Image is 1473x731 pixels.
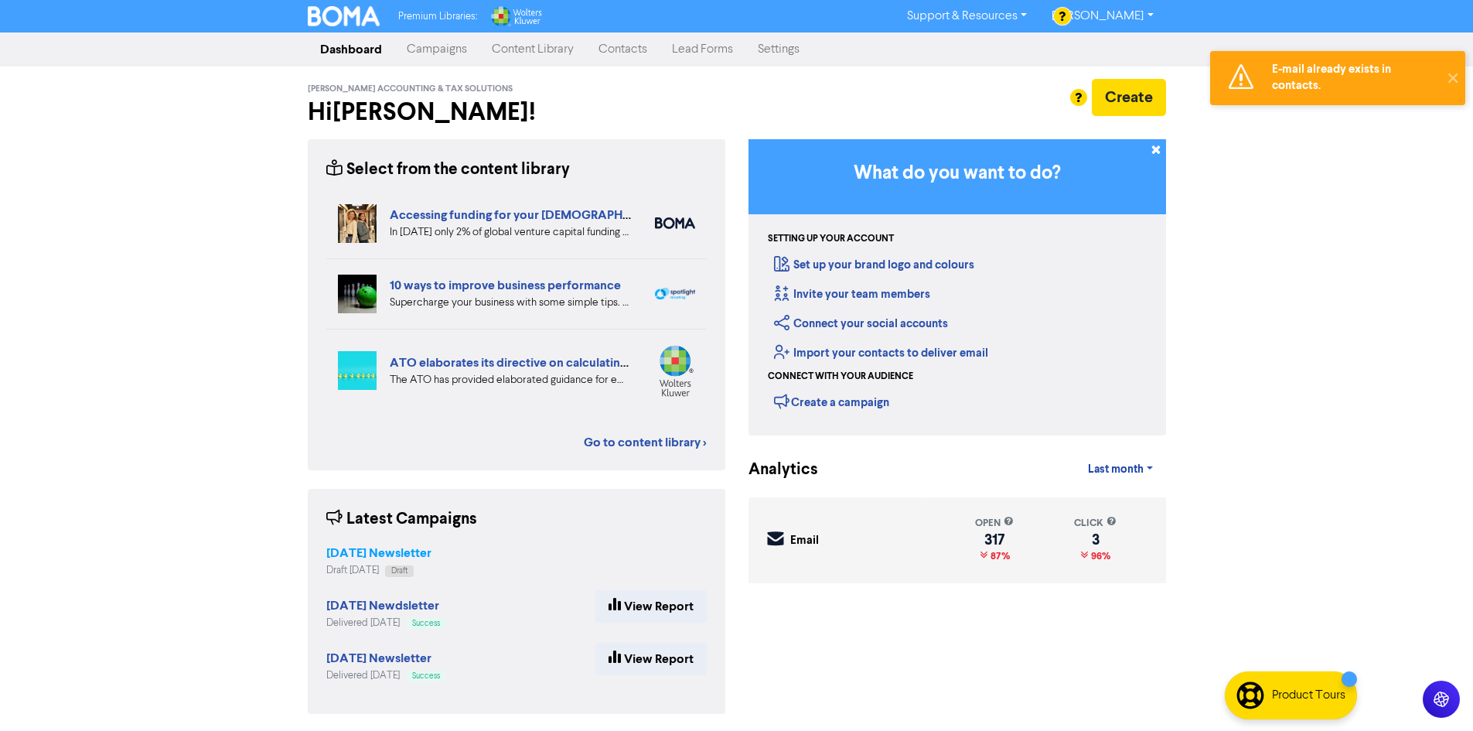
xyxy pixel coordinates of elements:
[1088,550,1110,562] span: 96%
[586,34,660,65] a: Contacts
[748,139,1166,436] div: Getting Started in BOMA
[326,563,431,578] div: Draft [DATE]
[772,162,1143,185] h3: What do you want to do?
[479,34,586,65] a: Content Library
[390,207,767,223] a: Accessing funding for your [DEMOGRAPHIC_DATA]-led businesses
[768,370,913,384] div: Connect with your audience
[326,158,570,182] div: Select from the content library
[660,34,745,65] a: Lead Forms
[1076,454,1165,485] a: Last month
[326,600,439,613] a: [DATE] Newdsletter
[1092,79,1166,116] button: Create
[390,372,632,388] div: The ATO has provided elaborated guidance for employers when computing ordinary time earnings for ...
[398,12,477,22] span: Premium Libraries:
[412,620,440,627] span: Success
[774,287,930,302] a: Invite your team members
[326,651,431,666] strong: [DATE] Newsletter
[975,534,1014,546] div: 317
[1272,61,1438,94] div: E-mail already exists in contacts.
[895,4,1039,29] a: Support & Resources
[390,355,752,371] a: ATO elaborates its directive on calculating ordinary time earnings
[326,616,446,630] div: Delivered [DATE]
[595,590,707,623] a: View Report
[308,84,513,94] span: [PERSON_NAME] Accounting & Tax Solutions
[745,34,812,65] a: Settings
[489,6,542,26] img: Wolters Kluwer
[326,507,477,531] div: Latest Campaigns
[390,278,621,293] a: 10 ways to improve business performance
[987,550,1010,562] span: 87%
[748,458,799,482] div: Analytics
[394,34,479,65] a: Campaigns
[326,668,446,683] div: Delivered [DATE]
[326,545,431,561] strong: [DATE] Newsletter
[390,224,632,241] div: In 2024 only 2% of global venture capital funding went to female-only founding teams. We highligh...
[774,258,974,272] a: Set up your brand logo and colours
[1074,534,1117,546] div: 3
[391,567,407,575] span: Draft
[390,295,632,311] div: Supercharge your business with some simple tips. Eliminate distractions & bad customers, get a pl...
[308,6,380,26] img: BOMA Logo
[1074,516,1117,531] div: click
[308,34,394,65] a: Dashboard
[595,643,707,675] a: View Report
[768,232,894,246] div: Setting up your account
[790,532,819,550] div: Email
[1396,657,1473,731] iframe: Chat Widget
[774,390,889,413] div: Create a campaign
[326,548,431,560] a: [DATE] Newsletter
[326,653,431,665] a: [DATE] Newsletter
[584,433,707,452] a: Go to content library >
[774,316,948,331] a: Connect your social accounts
[655,288,695,300] img: spotlight
[774,346,988,360] a: Import your contacts to deliver email
[308,97,725,127] h2: Hi [PERSON_NAME] !
[1088,463,1144,477] span: Last month
[326,598,439,613] strong: [DATE] Newdsletter
[655,217,695,229] img: boma
[975,516,1014,531] div: open
[1039,4,1165,29] a: [PERSON_NAME]
[655,345,695,397] img: wolters_kluwer
[412,672,440,680] span: Success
